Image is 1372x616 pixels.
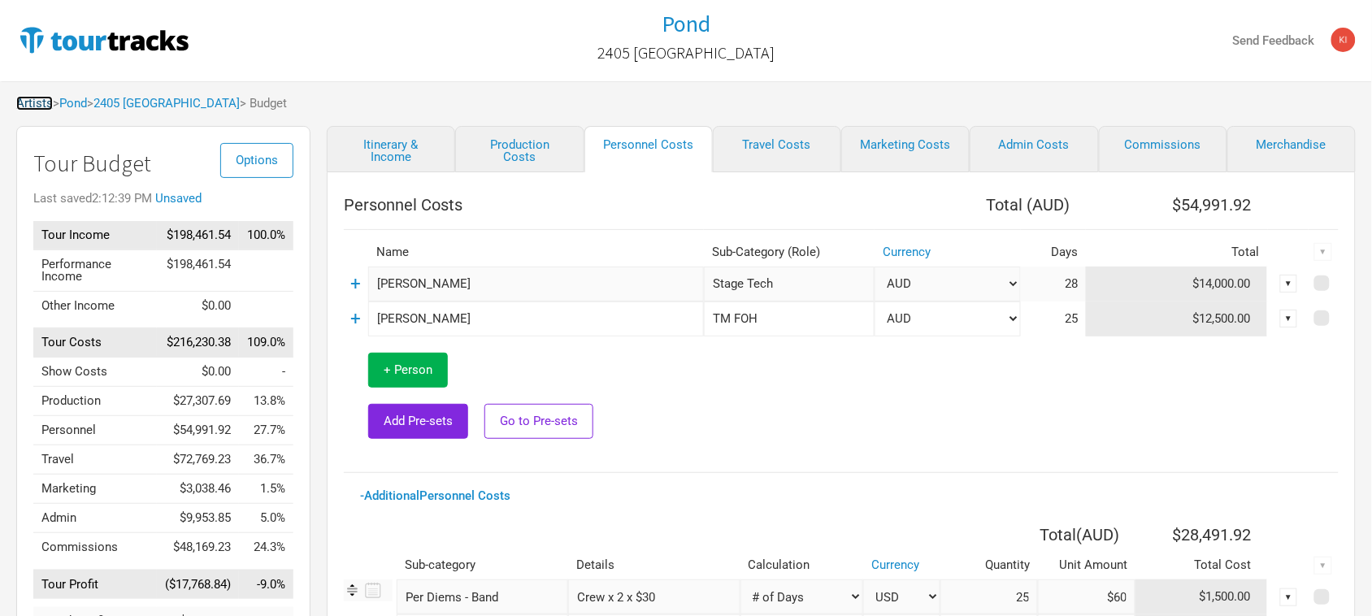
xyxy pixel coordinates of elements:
[16,24,192,56] img: TourTracks
[1021,267,1086,301] td: 28
[1280,588,1298,606] div: ▼
[368,238,704,267] th: Name
[704,301,875,336] div: TM FOH
[239,416,293,445] td: Personnel as % of Tour Income
[1086,189,1268,221] th: $54,991.92
[1135,551,1268,579] th: Total Cost
[157,570,239,599] td: ($17,768.84)
[157,221,239,250] td: $198,461.54
[157,358,239,387] td: $0.00
[33,328,157,358] td: Tour Costs
[704,238,875,267] th: Sub-Category (Role)
[1135,579,1268,614] td: $1,500.00
[157,445,239,475] td: $72,769.23
[93,96,240,111] a: 2405 [GEOGRAPHIC_DATA]
[16,96,53,111] a: Artists
[157,416,239,445] td: $54,991.92
[1099,126,1227,172] a: Commissions
[236,153,278,167] span: Options
[841,126,970,172] a: Marketing Costs
[704,267,875,301] div: Stage Tech
[239,504,293,533] td: Admin as % of Tour Income
[155,191,202,206] a: Unsaved
[33,533,157,562] td: Commissions
[157,475,239,504] td: $3,038.46
[239,445,293,475] td: Travel as % of Tour Income
[33,504,157,533] td: Admin
[871,557,919,572] a: Currency
[351,273,362,294] a: +
[344,582,361,599] img: Re-order
[327,126,455,172] a: Itinerary & Income
[239,221,293,250] td: Tour Income as % of Tour Income
[1314,557,1332,575] div: ▼
[239,475,293,504] td: Marketing as % of Tour Income
[157,504,239,533] td: $9,953.85
[1021,238,1086,267] th: Days
[157,291,239,320] td: $0.00
[1086,267,1268,301] td: $14,000.00
[157,533,239,562] td: $48,169.23
[484,404,593,439] button: Go to Pre-sets
[239,570,293,599] td: Tour Profit as % of Tour Income
[368,301,704,336] input: eg: Lily
[157,387,239,416] td: $27,307.69
[239,387,293,416] td: Production as % of Tour Income
[33,387,157,416] td: Production
[351,308,362,329] a: +
[1227,126,1356,172] a: Merchandise
[240,98,287,110] span: > Budget
[1314,243,1332,261] div: ▼
[1021,301,1086,336] td: 25
[1280,310,1298,328] div: ▼
[875,189,1086,221] th: Total ( AUD )
[584,126,713,172] a: Personnel Costs
[1331,28,1356,52] img: Kimberley
[368,353,448,388] button: + Person
[713,126,841,172] a: Travel Costs
[1038,551,1135,579] th: Unit Amount
[220,143,293,178] button: Options
[33,475,157,504] td: Marketing
[368,267,704,301] input: eg: Janis
[53,98,87,110] span: >
[33,221,157,250] td: Tour Income
[239,533,293,562] td: Commissions as % of Tour Income
[87,98,240,110] span: >
[344,189,875,221] th: Personnel Costs
[384,362,432,377] span: + Person
[940,518,1135,551] th: Total ( AUD )
[33,416,157,445] td: Personnel
[239,328,293,358] td: Tour Costs as % of Tour Income
[33,445,157,475] td: Travel
[1038,579,1135,614] input: Cost per day
[239,249,293,291] td: Performance Income as % of Tour Income
[239,291,293,320] td: Other Income as % of Tour Income
[662,9,710,38] h1: Pond
[397,551,568,579] th: Sub-category
[360,488,510,503] a: - Additional Personnel Costs
[662,11,710,37] a: Pond
[397,579,568,614] div: Per Diems - Band
[568,551,740,579] th: Details
[740,551,864,579] th: Calculation
[33,151,293,176] h1: Tour Budget
[368,404,468,439] button: Add Pre-sets
[384,414,453,428] span: Add Pre-sets
[1086,301,1268,336] td: $12,500.00
[33,358,157,387] td: Show Costs
[59,96,87,111] a: Pond
[597,44,775,62] h2: 2405 [GEOGRAPHIC_DATA]
[883,245,931,259] a: Currency
[33,193,293,205] div: Last saved 2:12:39 PM
[1135,518,1268,551] th: $28,491.92
[33,249,157,291] td: Performance Income
[33,291,157,320] td: Other Income
[33,570,157,599] td: Tour Profit
[1233,33,1315,48] strong: Send Feedback
[157,328,239,358] td: $216,230.38
[970,126,1098,172] a: Admin Costs
[455,126,584,172] a: Production Costs
[500,414,578,428] span: Go to Pre-sets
